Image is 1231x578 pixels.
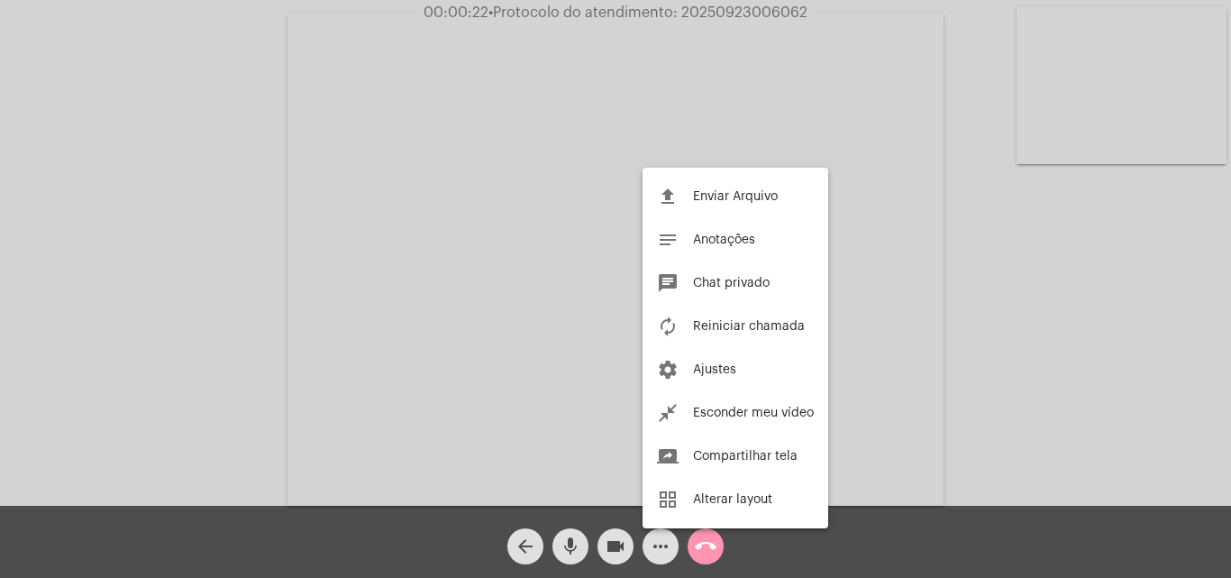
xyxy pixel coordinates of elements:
mat-icon: autorenew [657,316,679,337]
mat-icon: close_fullscreen [657,402,679,424]
span: Compartilhar tela [693,450,798,463]
mat-icon: file_upload [657,186,679,207]
span: Reiniciar chamada [693,320,805,333]
span: Ajustes [693,363,736,376]
mat-icon: notes [657,229,679,251]
span: Anotações [693,234,755,246]
span: Alterar layout [693,493,772,506]
mat-icon: settings [657,359,679,381]
mat-icon: screen_share [657,445,679,467]
span: Enviar Arquivo [693,190,778,203]
mat-icon: grid_view [657,489,679,510]
span: Chat privado [693,277,770,289]
mat-icon: chat [657,272,679,294]
span: Esconder meu vídeo [693,407,814,419]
